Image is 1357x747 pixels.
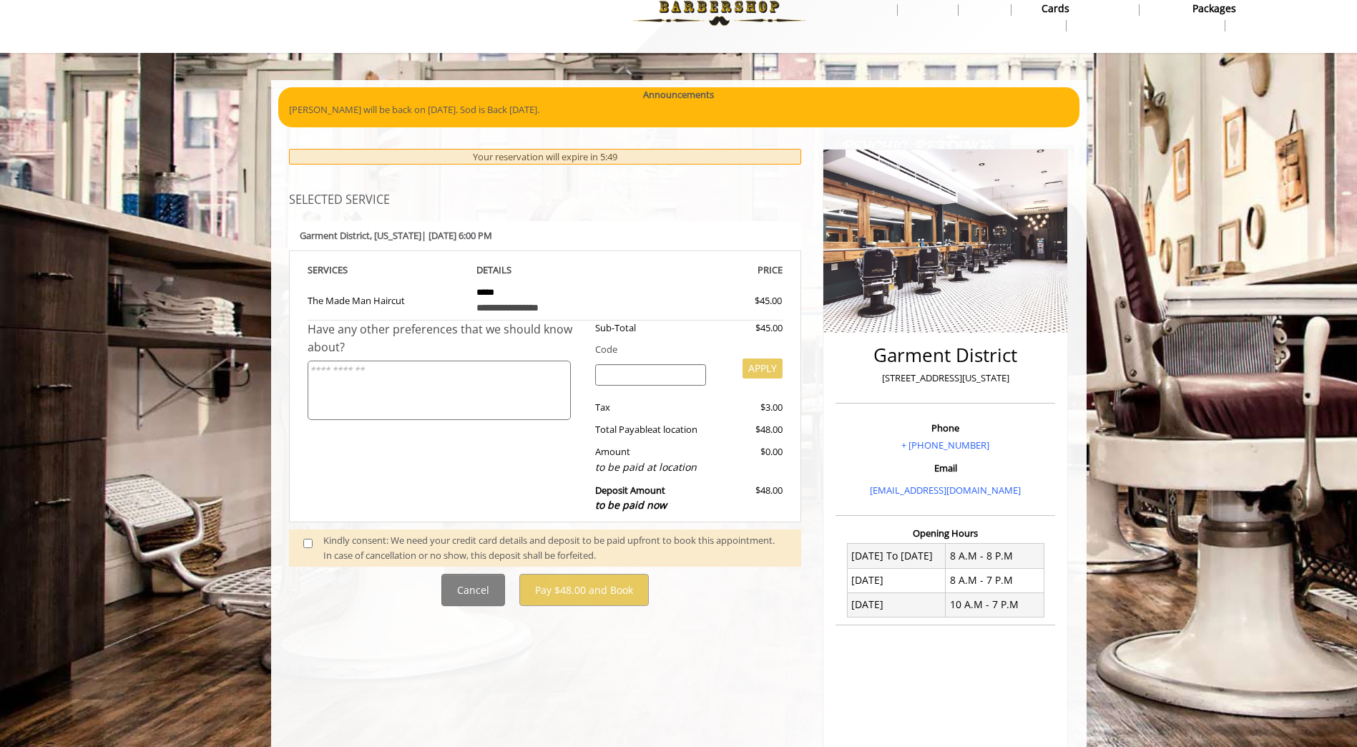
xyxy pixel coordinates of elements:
span: to be paid now [595,498,667,512]
b: Garment District | [DATE] 6:00 PM [300,229,492,242]
h2: Garment District [839,345,1052,366]
a: + [PHONE_NUMBER] [901,439,989,451]
b: Announcements [643,87,714,102]
th: PRICE [624,262,783,278]
td: [DATE] [847,568,946,592]
th: DETAILS [466,262,624,278]
div: $45.00 [703,293,782,308]
p: [STREET_ADDRESS][US_STATE] [839,371,1052,386]
b: Deposit Amount [595,484,667,512]
h3: Phone [839,423,1052,433]
div: Your reservation will expire in 5:49 [289,149,802,165]
div: $3.00 [717,400,783,415]
div: Have any other preferences that we should know about? [308,321,585,357]
div: Code [584,342,783,357]
h3: SELECTED SERVICE [289,194,802,207]
td: 8 A.M - 7 P.M [946,568,1044,592]
td: [DATE] To [DATE] [847,544,946,568]
button: APPLY [743,358,783,379]
p: [PERSON_NAME] will be back on [DATE]. Sod is Back [DATE]. [289,102,1069,117]
a: [EMAIL_ADDRESS][DOMAIN_NAME] [870,484,1021,497]
td: The Made Man Haircut [308,278,466,321]
div: Total Payable [584,422,717,437]
div: Kindly consent: We need your credit card details and deposit to be paid upfront to book this appo... [323,533,787,563]
td: 10 A.M - 7 P.M [946,592,1044,617]
div: Amount [584,444,717,475]
h3: Opening Hours [836,528,1055,538]
h3: Email [839,463,1052,473]
div: $45.00 [717,321,783,336]
span: S [343,263,348,276]
span: , [US_STATE] [370,229,421,242]
div: $0.00 [717,444,783,475]
th: SERVICE [308,262,466,278]
div: $48.00 [717,422,783,437]
span: at location [652,423,697,436]
div: $48.00 [717,483,783,514]
div: Tax [584,400,717,415]
td: [DATE] [847,592,946,617]
td: 8 A.M - 8 P.M [946,544,1044,568]
button: Cancel [441,574,505,606]
div: to be paid at location [595,459,706,475]
button: Pay $48.00 and Book [519,574,649,606]
div: Sub-Total [584,321,717,336]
